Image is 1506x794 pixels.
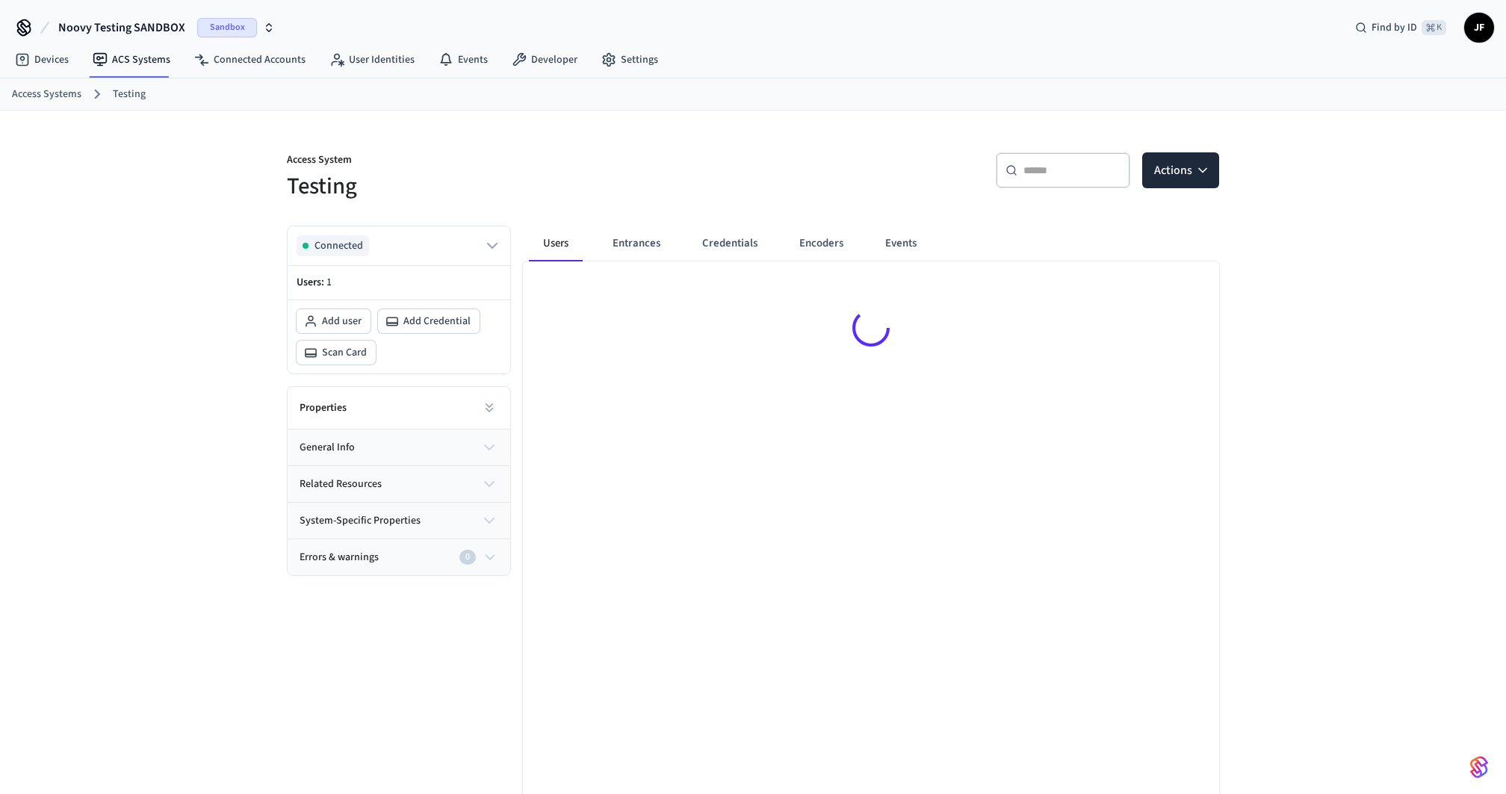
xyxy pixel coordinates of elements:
[58,19,185,37] span: Noovy Testing SANDBOX
[300,550,379,565] span: Errors & warnings
[297,235,501,256] button: Connected
[1142,152,1219,188] button: Actions
[427,46,500,73] a: Events
[113,87,146,102] a: Testing
[297,309,371,333] button: Add user
[873,226,929,261] button: Events
[378,309,480,333] button: Add Credential
[1372,20,1417,35] span: Find by ID
[300,440,355,456] span: general info
[601,226,672,261] button: Entrances
[326,275,332,290] span: 1
[297,341,376,365] button: Scan Card
[287,152,744,171] p: Access System
[288,539,510,575] button: Errors & warnings0
[300,400,347,415] h2: Properties
[322,314,362,329] span: Add user
[300,477,382,492] span: related resources
[1343,14,1458,41] div: Find by ID⌘ K
[787,226,855,261] button: Encoders
[322,345,367,360] span: Scan Card
[314,238,363,253] span: Connected
[288,503,510,539] button: system-specific properties
[589,46,670,73] a: Settings
[500,46,589,73] a: Developer
[182,46,317,73] a: Connected Accounts
[459,550,476,565] div: 0
[1466,14,1493,41] span: JF
[197,18,257,37] span: Sandbox
[403,314,471,329] span: Add Credential
[300,513,421,529] span: system-specific properties
[12,87,81,102] a: Access Systems
[287,171,744,202] h5: Testing
[1470,755,1488,779] img: SeamLogoGradient.69752ec5.svg
[529,226,583,261] button: Users
[297,275,501,291] p: Users:
[288,429,510,465] button: general info
[3,46,81,73] a: Devices
[1422,20,1446,35] span: ⌘ K
[317,46,427,73] a: User Identities
[288,466,510,502] button: related resources
[690,226,769,261] button: Credentials
[1464,13,1494,43] button: JF
[81,46,182,73] a: ACS Systems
